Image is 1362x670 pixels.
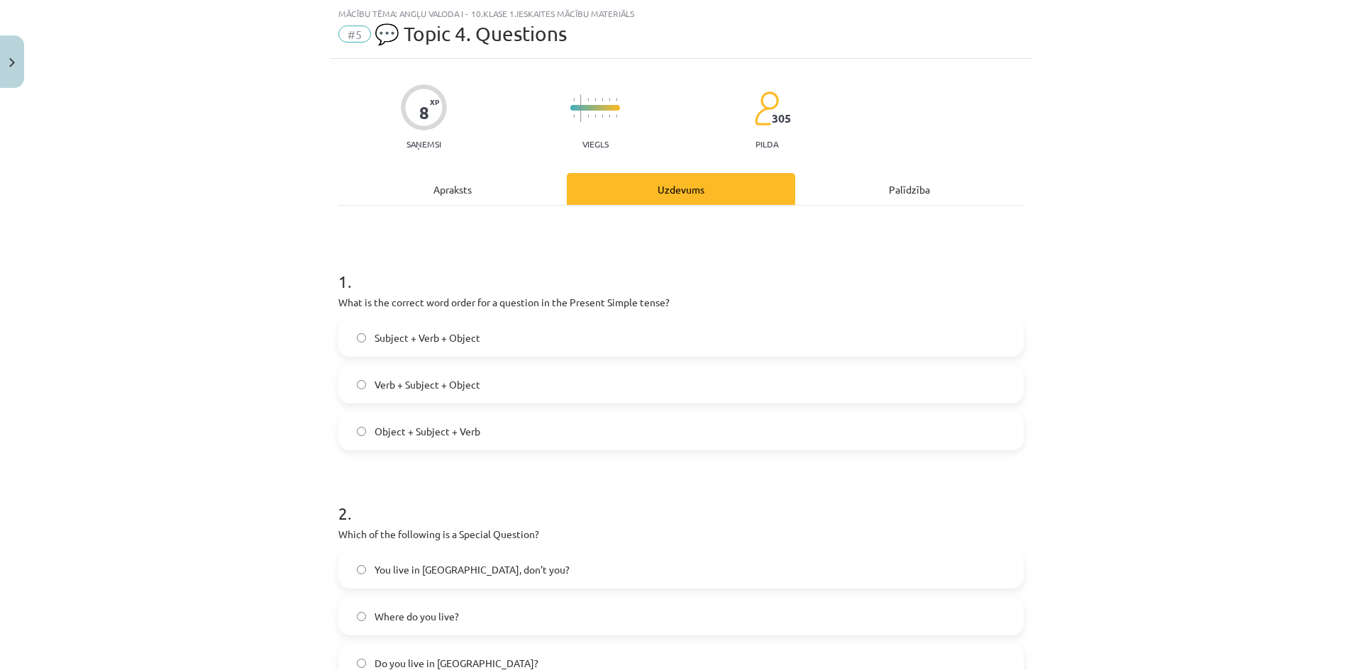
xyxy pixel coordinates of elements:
[338,26,371,43] span: #5
[419,103,429,123] div: 8
[795,173,1024,205] div: Palīdzība
[609,114,610,118] img: icon-short-line-57e1e144782c952c97e751825c79c345078a6d821885a25fce030b3d8c18986b.svg
[357,659,366,668] input: Do you live in [GEOGRAPHIC_DATA]?
[338,247,1024,291] h1: 1 .
[357,427,366,436] input: Object + Subject + Verb
[582,139,609,149] p: Viegls
[338,173,567,205] div: Apraksts
[573,114,575,118] img: icon-short-line-57e1e144782c952c97e751825c79c345078a6d821885a25fce030b3d8c18986b.svg
[375,424,480,439] span: Object + Subject + Verb
[594,98,596,101] img: icon-short-line-57e1e144782c952c97e751825c79c345078a6d821885a25fce030b3d8c18986b.svg
[375,609,459,624] span: Where do you live?
[357,333,366,342] input: Subject + Verb + Object
[375,377,480,392] span: Verb + Subject + Object
[338,295,1024,310] p: What is the correct word order for a question in the Present Simple tense?
[755,139,778,149] p: pilda
[602,98,603,101] img: icon-short-line-57e1e144782c952c97e751825c79c345078a6d821885a25fce030b3d8c18986b.svg
[357,565,366,574] input: You live in [GEOGRAPHIC_DATA], don’t you?
[609,98,610,101] img: icon-short-line-57e1e144782c952c97e751825c79c345078a6d821885a25fce030b3d8c18986b.svg
[357,612,366,621] input: Where do you live?
[616,114,617,118] img: icon-short-line-57e1e144782c952c97e751825c79c345078a6d821885a25fce030b3d8c18986b.svg
[338,527,1024,542] p: Which of the following is a Special Question?
[754,91,779,126] img: students-c634bb4e5e11cddfef0936a35e636f08e4e9abd3cc4e673bd6f9a4125e45ecb1.svg
[602,114,603,118] img: icon-short-line-57e1e144782c952c97e751825c79c345078a6d821885a25fce030b3d8c18986b.svg
[357,380,366,389] input: Verb + Subject + Object
[375,22,567,45] span: 💬 Topic 4. Questions
[375,330,480,345] span: Subject + Verb + Object
[430,98,439,106] span: XP
[772,112,791,125] span: 305
[587,114,589,118] img: icon-short-line-57e1e144782c952c97e751825c79c345078a6d821885a25fce030b3d8c18986b.svg
[567,173,795,205] div: Uzdevums
[338,9,1024,18] div: Mācību tēma: Angļu valoda i - 10.klase 1.ieskaites mācību materiāls
[375,562,570,577] span: You live in [GEOGRAPHIC_DATA], don’t you?
[616,98,617,101] img: icon-short-line-57e1e144782c952c97e751825c79c345078a6d821885a25fce030b3d8c18986b.svg
[587,98,589,101] img: icon-short-line-57e1e144782c952c97e751825c79c345078a6d821885a25fce030b3d8c18986b.svg
[594,114,596,118] img: icon-short-line-57e1e144782c952c97e751825c79c345078a6d821885a25fce030b3d8c18986b.svg
[9,58,15,67] img: icon-close-lesson-0947bae3869378f0d4975bcd49f059093ad1ed9edebbc8119c70593378902aed.svg
[338,479,1024,523] h1: 2 .
[580,94,582,122] img: icon-long-line-d9ea69661e0d244f92f715978eff75569469978d946b2353a9bb055b3ed8787d.svg
[573,98,575,101] img: icon-short-line-57e1e144782c952c97e751825c79c345078a6d821885a25fce030b3d8c18986b.svg
[401,139,447,149] p: Saņemsi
